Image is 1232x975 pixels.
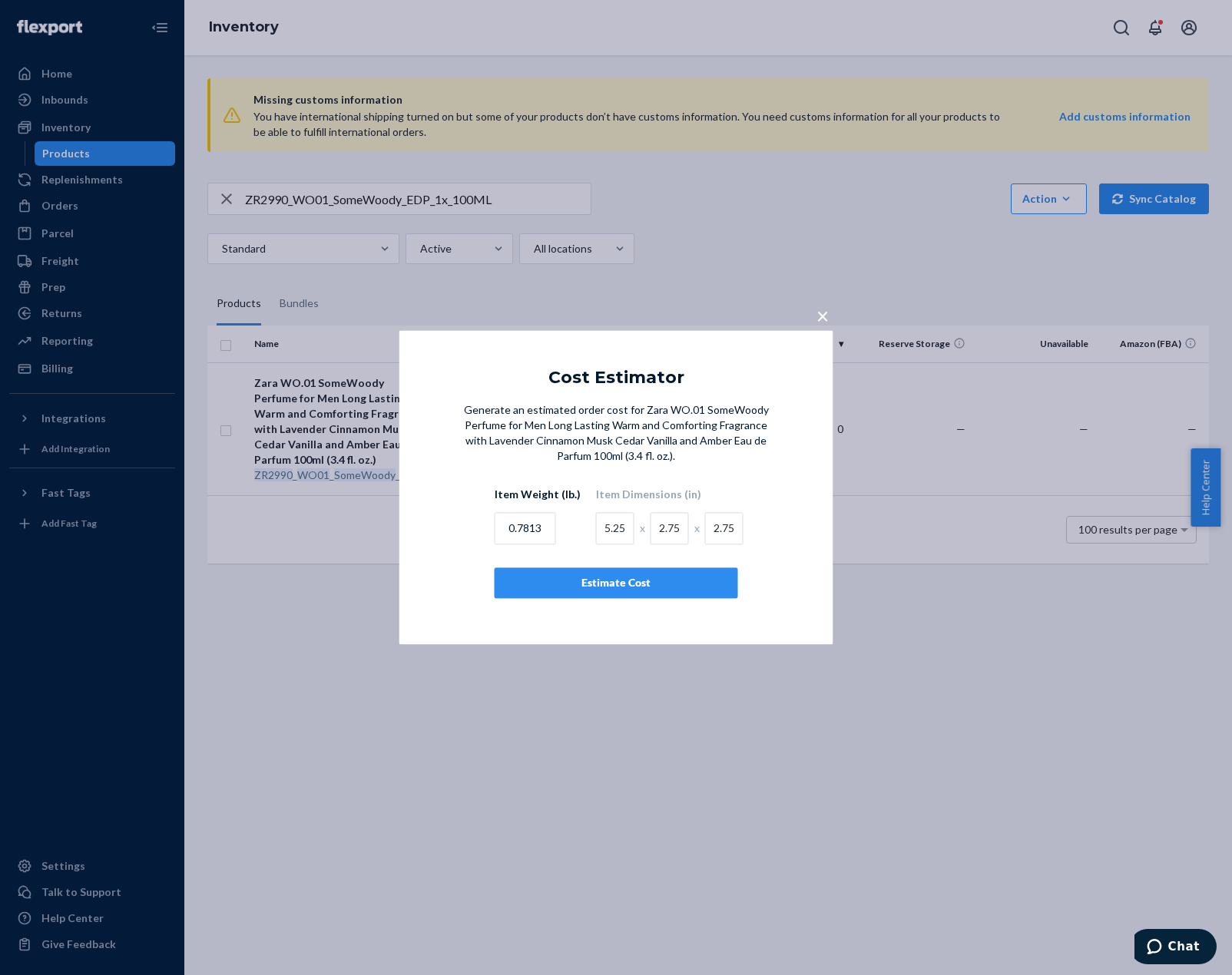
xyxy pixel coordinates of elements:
input: W [651,513,689,545]
span: × [816,302,829,329]
iframe: Opens a widget where you can chat to one of our agents [1134,929,1217,967]
div: Estimate Cost [508,576,725,591]
button: Estimate Cost [495,568,738,599]
label: Item Weight (lb.) [495,487,581,503]
input: L [596,513,634,545]
input: H [705,513,744,545]
label: Item Dimensions (in) [596,487,701,503]
div: Generate an estimated order cost for Zara WO.01 SomeWoody Perfume for Men Long Lasting Warm and C... [461,403,772,599]
h5: Cost Estimator [548,369,684,387]
input: Weight [495,513,556,545]
div: x x [596,507,744,545]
